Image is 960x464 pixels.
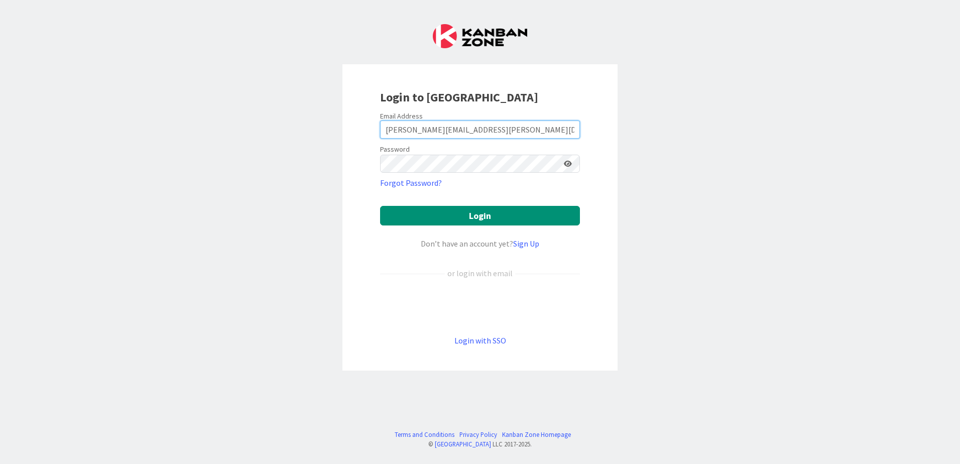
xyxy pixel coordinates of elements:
div: Don’t have an account yet? [380,238,580,250]
div: or login with email [445,267,515,279]
a: [GEOGRAPHIC_DATA] [435,440,491,448]
div: © LLC 2017- 2025 . [390,439,571,449]
button: Login [380,206,580,225]
a: Sign Up [513,239,539,249]
img: Kanban Zone [433,24,527,48]
iframe: Bouton Se connecter avec Google [375,296,585,318]
label: Email Address [380,111,423,121]
a: Kanban Zone Homepage [502,430,571,439]
a: Login with SSO [454,335,506,345]
a: Forgot Password? [380,177,442,189]
a: Terms and Conditions [395,430,454,439]
b: Login to [GEOGRAPHIC_DATA] [380,89,538,105]
label: Password [380,144,410,155]
a: Privacy Policy [459,430,497,439]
